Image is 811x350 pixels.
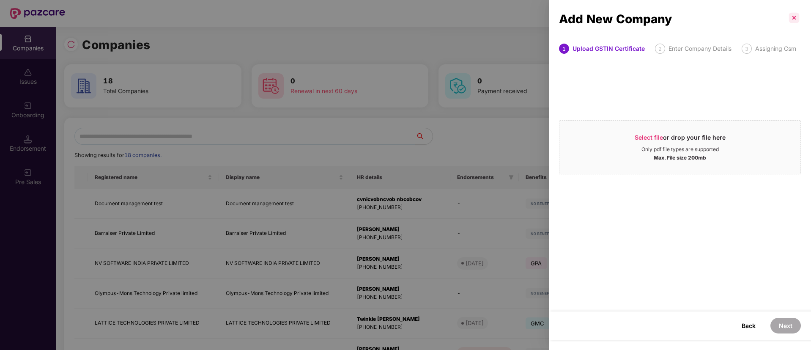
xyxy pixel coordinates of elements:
button: Next [770,318,801,333]
div: Enter Company Details [669,44,732,54]
button: Back [733,318,764,333]
span: 1 [562,46,566,52]
div: or drop your file here [635,133,726,146]
span: 2 [658,46,662,52]
div: Only pdf file types are supported [641,146,719,153]
span: Select fileor drop your file hereOnly pdf file types are supportedMax. File size 200mb [559,127,800,168]
div: Upload GSTIN Certificate [573,44,645,54]
span: Select file [635,134,663,141]
span: 3 [745,46,748,52]
div: Assigning Csm [755,44,796,54]
div: Max. File size 200mb [654,153,706,161]
div: Add New Company [559,14,787,24]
